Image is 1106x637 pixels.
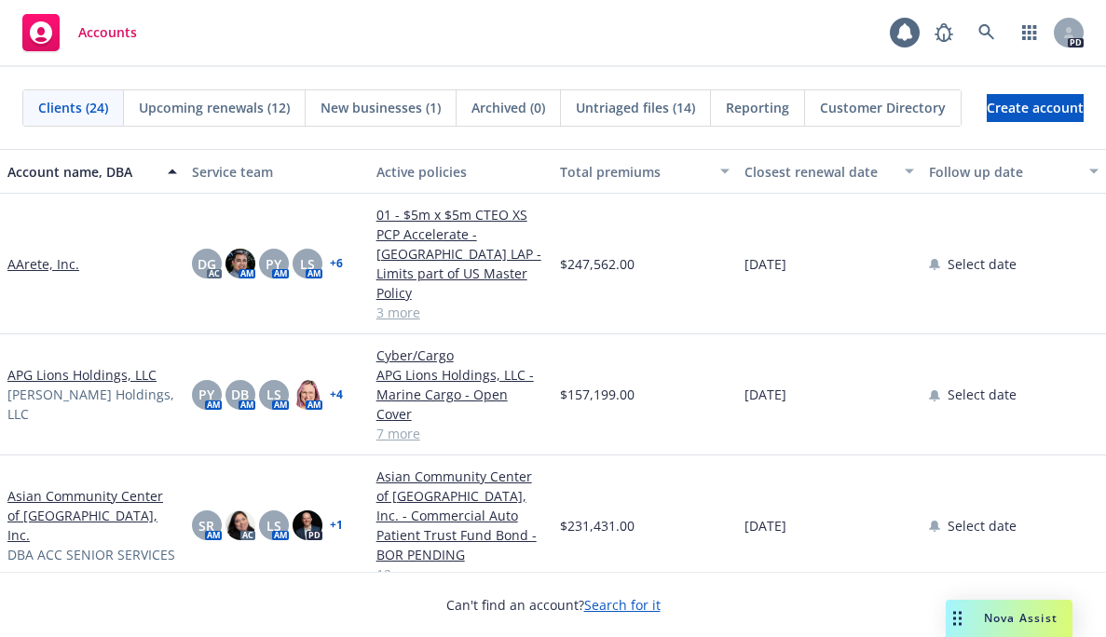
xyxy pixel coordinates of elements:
button: Total premiums [553,149,737,194]
button: Follow up date [922,149,1106,194]
span: DBA ACC SENIOR SERVICES [7,545,175,564]
span: Customer Directory [820,98,946,117]
a: Switch app [1011,14,1048,51]
span: Create account [987,90,1084,126]
span: [DATE] [744,254,786,274]
span: $157,199.00 [560,385,635,404]
span: [DATE] [744,516,786,535]
a: 12 more [376,564,546,584]
span: Select date [948,254,1017,274]
div: Follow up date [929,162,1078,182]
span: $247,562.00 [560,254,635,274]
img: photo [293,380,322,410]
a: Report a Bug [925,14,963,51]
a: AArete, Inc. [7,254,79,274]
img: photo [293,510,322,540]
a: PCP Accelerate - [GEOGRAPHIC_DATA] LAP - Limits part of US Master Policy [376,224,546,303]
a: 01 - $5m x $5m CTEO XS [376,205,546,224]
a: + 6 [330,258,343,269]
span: DG [198,254,216,274]
span: Archived (0) [471,98,545,117]
a: Accounts [15,7,144,59]
button: Active policies [369,149,553,194]
button: Closest renewal date [737,149,922,194]
span: Reporting [726,98,789,117]
span: Clients (24) [38,98,108,117]
button: Nova Assist [946,600,1072,637]
a: Cyber/Cargo [376,346,546,365]
div: Service team [192,162,362,182]
span: [PERSON_NAME] Holdings, LLC [7,385,177,424]
a: 3 more [376,303,546,322]
div: Account name, DBA [7,162,157,182]
img: photo [225,510,255,540]
span: Accounts [78,25,137,40]
button: Service team [184,149,369,194]
a: + 1 [330,520,343,531]
a: Asian Community Center of [GEOGRAPHIC_DATA], Inc. [7,486,177,545]
div: Drag to move [946,600,969,637]
div: Active policies [376,162,546,182]
span: [DATE] [744,385,786,404]
span: LS [266,385,281,404]
span: Nova Assist [984,610,1058,626]
span: SR [198,516,214,535]
span: LS [300,254,315,274]
img: photo [225,249,255,278]
span: New businesses (1) [321,98,441,117]
a: Asian Community Center of [GEOGRAPHIC_DATA], Inc. - Commercial Auto [376,467,546,525]
span: Untriaged files (14) [576,98,695,117]
a: + 4 [330,389,343,400]
div: Closest renewal date [744,162,894,182]
div: Total premiums [560,162,709,182]
a: Patient Trust Fund Bond - BOR PENDING [376,525,546,564]
span: Select date [948,385,1017,404]
span: LS [266,516,281,535]
a: Search [968,14,1005,51]
a: Search for it [584,596,661,614]
span: Upcoming renewals (12) [139,98,290,117]
a: Create account [987,94,1084,122]
span: PY [198,385,214,404]
span: Can't find an account? [446,595,661,615]
span: Select date [948,516,1017,535]
a: APG Lions Holdings, LLC - Marine Cargo - Open Cover [376,365,546,424]
a: 7 more [376,424,546,443]
span: PY [266,254,281,274]
span: DB [231,385,249,404]
a: APG Lions Holdings, LLC [7,365,157,385]
span: $231,431.00 [560,516,635,535]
